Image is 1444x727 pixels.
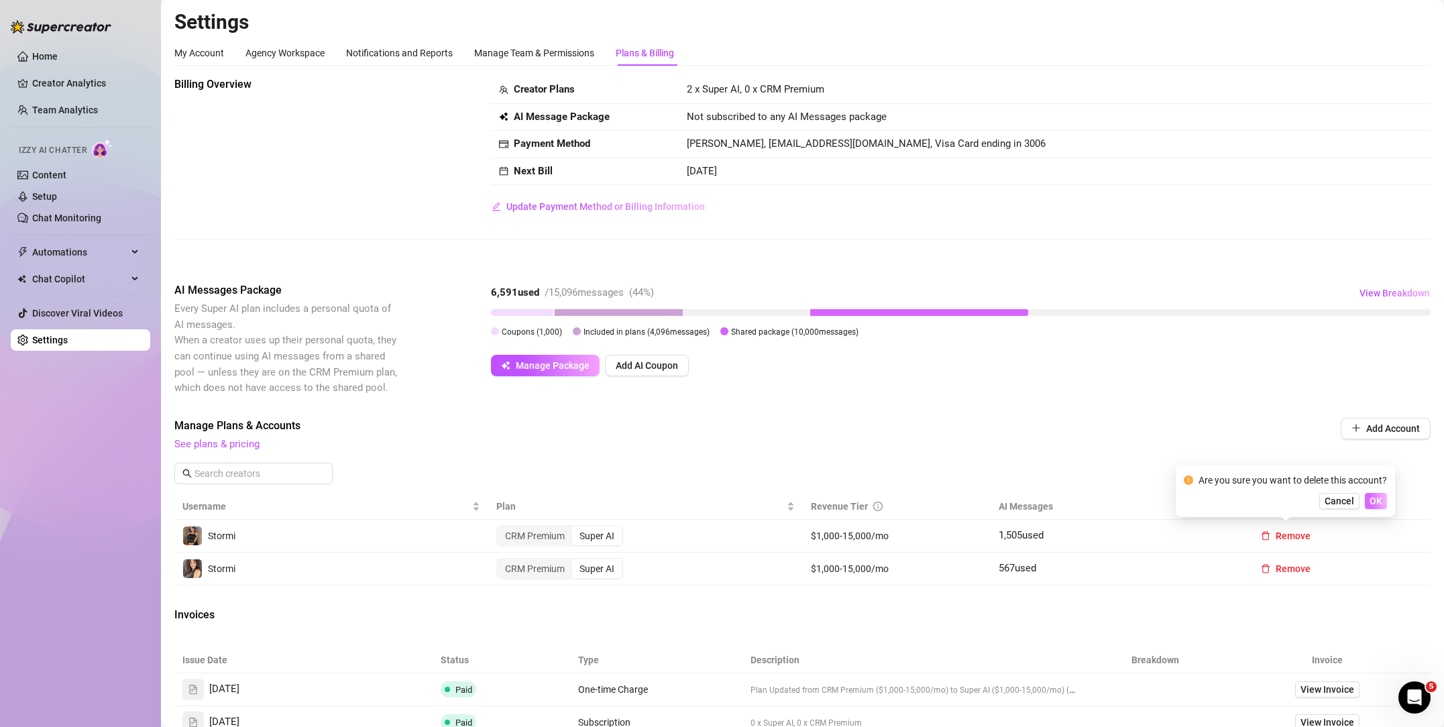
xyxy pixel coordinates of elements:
strong: AI Message Package [514,111,610,123]
th: Username [174,494,488,520]
a: See plans & pricing [174,438,260,450]
strong: Next Bill [514,165,553,177]
span: thunderbolt [17,247,28,258]
span: Coupons ( 1,000 ) [502,327,562,337]
img: Stormi [183,526,202,545]
th: Issue Date [174,647,433,673]
span: Plan [496,499,783,514]
div: Super AI [572,559,622,578]
span: team [499,85,508,95]
th: Description [742,647,1087,673]
span: AI Messages Package [174,282,400,298]
span: exclamation-circle [1184,476,1193,485]
th: Status [433,647,570,673]
th: Invoice [1224,647,1431,673]
input: Search creators [195,466,314,481]
span: [DATE] [687,165,717,177]
img: AI Chatter [92,139,113,158]
span: Chat Copilot [32,268,127,290]
div: CRM Premium [498,526,572,545]
a: Team Analytics [32,105,98,115]
span: Revenue Tier [811,501,868,512]
div: Notifications and Reports [346,46,453,60]
span: credit-card [499,139,508,149]
span: One-time Charge [578,684,648,695]
span: Add AI Coupon [616,360,678,371]
span: delete [1261,531,1270,541]
span: Stormi [208,563,235,574]
div: segmented control [496,558,623,579]
span: Remove [1276,563,1311,574]
span: / 15,096 messages [545,286,624,298]
a: Setup [32,191,57,202]
td: $1,000-15,000/mo [803,553,991,585]
img: Chat Copilot [17,274,26,284]
a: Chat Monitoring [32,213,101,223]
iframe: Intercom live chat [1398,681,1431,714]
h2: Settings [174,9,1431,35]
span: Billing Overview [174,76,400,93]
span: 5 [1426,681,1437,692]
button: Update Payment Method or Billing Information [491,196,706,217]
button: Manage Package [491,355,600,376]
div: Agency Workspace [245,46,325,60]
a: Settings [32,335,68,345]
span: Manage Package [516,360,590,371]
span: Not subscribed to any AI Messages package [687,109,887,125]
span: OK [1370,496,1382,506]
span: calendar [499,166,508,176]
div: Super AI [572,526,622,545]
button: View Breakdown [1359,282,1431,304]
span: Izzy AI Chatter [19,144,87,157]
span: search [182,469,192,478]
span: file-text [188,685,198,694]
span: file-text [188,718,198,727]
div: Are you sure you want to delete this account? [1199,473,1387,488]
span: ( 44 %) [629,286,654,298]
img: Stormi [183,559,202,578]
strong: 6,591 used [491,286,539,298]
button: Add Account [1341,418,1431,439]
span: Cancel [1325,496,1354,506]
span: Invoices [174,607,400,623]
span: Shared package ( 10,000 messages) [731,327,858,337]
span: Add Account [1366,423,1420,434]
span: Username [182,499,469,514]
span: Manage Plans & Accounts [174,418,1249,434]
div: CRM Premium [498,559,572,578]
a: Home [32,51,58,62]
span: Remove [1276,530,1311,541]
span: [PERSON_NAME], [EMAIL_ADDRESS][DOMAIN_NAME], Visa Card ending in 3006 [687,137,1046,150]
span: View Breakdown [1359,288,1430,298]
span: Update Payment Method or Billing Information [506,201,705,212]
strong: Creator Plans [514,83,575,95]
div: Manage Team & Permissions [474,46,594,60]
a: View Invoice [1295,681,1359,697]
span: edit [492,202,501,211]
span: 567 used [999,562,1036,574]
button: Cancel [1319,493,1359,509]
span: Automations [32,241,127,263]
span: 2 x Super AI, 0 x CRM Premium [687,83,824,95]
div: segmented control [496,525,623,547]
img: logo-BBDzfeDw.svg [11,20,111,34]
span: delete [1261,564,1270,573]
div: Plans & Billing [616,46,674,60]
th: Breakdown [1087,647,1224,673]
span: Every Super AI plan includes a personal quota of AI messages. When a creator uses up their person... [174,302,397,394]
span: plus [1351,423,1361,433]
span: Paid [455,685,472,695]
a: Content [32,170,66,180]
strong: Payment Method [514,137,590,150]
button: OK [1365,493,1387,509]
th: Type [570,647,742,673]
button: Remove [1250,525,1321,547]
th: AI Messages [991,494,1242,520]
a: Discover Viral Videos [32,308,123,319]
div: My Account [174,46,224,60]
a: Creator Analytics [32,72,140,94]
span: [DATE] [209,681,239,697]
button: Add AI Coupon [605,355,689,376]
span: View Invoice [1300,682,1354,697]
span: Included in plans ( 4,096 messages) [584,327,710,337]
